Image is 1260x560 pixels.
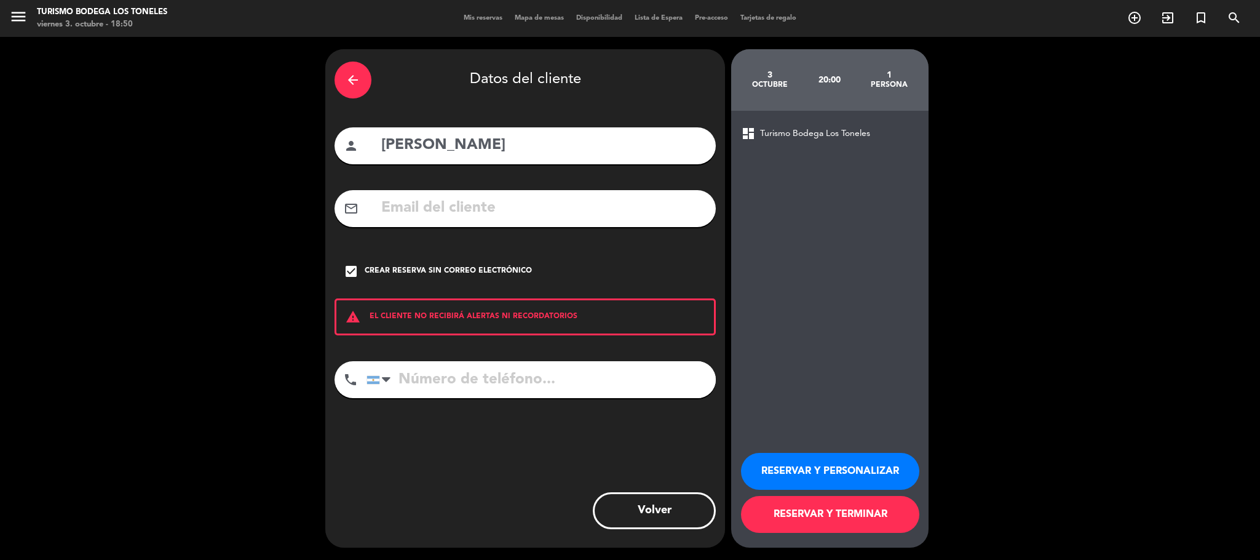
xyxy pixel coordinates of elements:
i: exit_to_app [1160,10,1175,25]
i: person [344,138,359,153]
i: phone [343,372,358,387]
i: arrow_back [346,73,360,87]
div: 20:00 [800,58,860,102]
span: Mapa de mesas [509,15,570,22]
span: Tarjetas de regalo [734,15,802,22]
i: warning [336,310,370,324]
i: check_box [344,264,359,279]
div: 1 [860,70,919,80]
span: Disponibilidad [570,15,628,22]
div: Turismo Bodega Los Toneles [37,6,167,18]
div: octubre [740,80,800,90]
div: Datos del cliente [335,58,716,102]
div: Crear reserva sin correo electrónico [365,265,532,278]
span: dashboard [741,126,756,141]
i: turned_in_not [1194,10,1208,25]
input: Nombre del cliente [380,133,707,158]
button: RESERVAR Y PERSONALIZAR [741,453,919,490]
button: menu [9,7,28,30]
button: Volver [593,492,716,529]
input: Email del cliente [380,196,707,221]
button: RESERVAR Y TERMINAR [741,496,919,533]
span: Pre-acceso [689,15,734,22]
i: add_circle_outline [1127,10,1142,25]
div: Argentina: +54 [367,362,395,398]
i: search [1227,10,1242,25]
input: Número de teléfono... [367,361,716,398]
i: mail_outline [344,201,359,216]
div: viernes 3. octubre - 18:50 [37,18,167,31]
div: EL CLIENTE NO RECIBIRÁ ALERTAS NI RECORDATORIOS [335,298,716,335]
div: persona [860,80,919,90]
i: menu [9,7,28,26]
span: Mis reservas [458,15,509,22]
span: Turismo Bodega Los Toneles [760,127,870,141]
div: 3 [740,70,800,80]
span: Lista de Espera [628,15,689,22]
